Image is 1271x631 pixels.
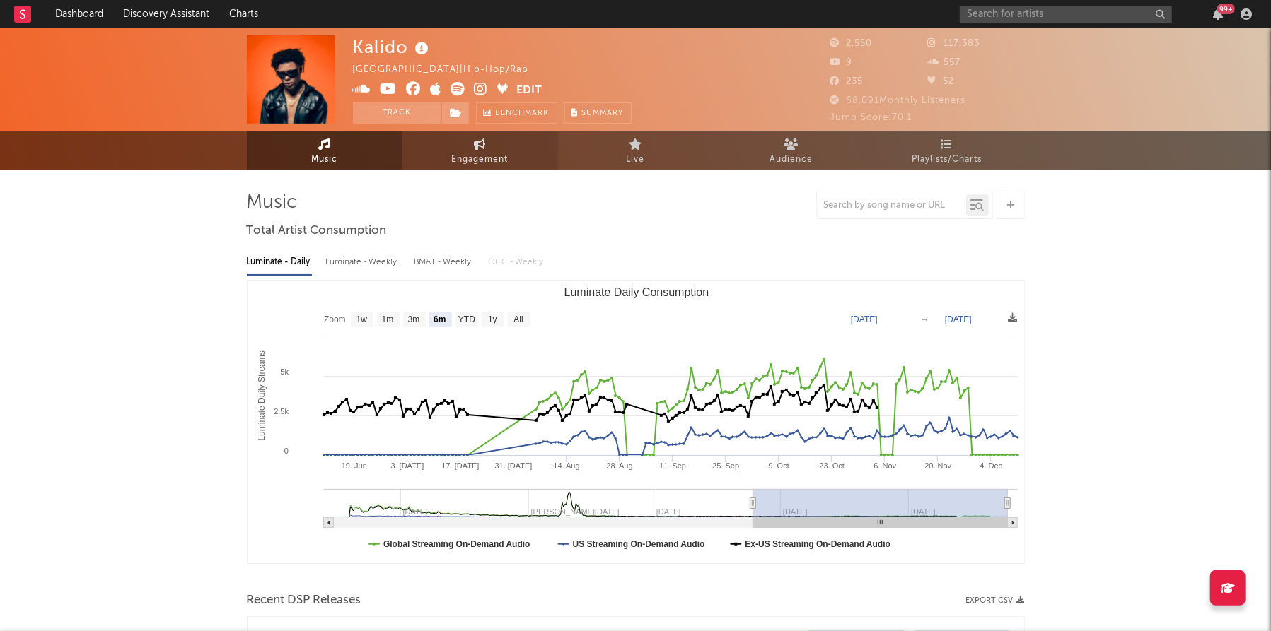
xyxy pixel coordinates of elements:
[768,461,789,470] text: 9. Oct
[341,461,366,470] text: 19. Jun
[817,200,966,211] input: Search by song name or URL
[606,461,632,470] text: 28. Aug
[353,61,545,78] div: [GEOGRAPHIC_DATA] | Hip-Hop/Rap
[553,461,579,470] text: 14. Aug
[564,102,632,124] button: Summary
[458,315,475,325] text: YTD
[627,151,645,168] span: Live
[945,314,972,324] text: [DATE]
[407,315,419,325] text: 3m
[488,315,497,325] text: 1y
[564,286,709,298] text: Luminate Daily Consumption
[1217,4,1235,14] div: 99 +
[659,461,686,470] text: 11. Sep
[770,151,813,168] span: Audience
[558,131,714,170] a: Live
[390,461,424,470] text: 3. [DATE]
[714,131,869,170] a: Audience
[927,39,980,48] span: 117,383
[496,105,550,122] span: Benchmark
[830,58,853,67] span: 9
[441,461,479,470] text: 17. [DATE]
[912,151,982,168] span: Playlists/Charts
[476,102,557,124] a: Benchmark
[414,250,475,274] div: BMAT - Weekly
[921,314,929,324] text: →
[582,110,624,117] span: Summary
[830,39,873,48] span: 2,550
[324,315,346,325] text: Zoom
[874,461,896,470] text: 6. Nov
[851,314,878,324] text: [DATE]
[326,250,400,274] div: Luminate - Weekly
[830,113,912,122] span: Jump Score: 70.1
[356,315,367,325] text: 1w
[434,315,446,325] text: 6m
[960,6,1172,23] input: Search for artists
[830,96,966,105] span: 68,091 Monthly Listeners
[353,35,433,59] div: Kalido
[869,131,1025,170] a: Playlists/Charts
[248,281,1025,563] svg: Luminate Daily Consumption
[517,82,542,100] button: Edit
[247,592,361,609] span: Recent DSP Releases
[924,461,951,470] text: 20. Nov
[247,131,402,170] a: Music
[402,131,558,170] a: Engagement
[572,539,704,549] text: US Streaming On-Demand Audio
[712,461,739,470] text: 25. Sep
[247,250,312,274] div: Luminate - Daily
[927,58,960,67] span: 557
[353,102,441,124] button: Track
[927,77,954,86] span: 52
[452,151,509,168] span: Engagement
[381,315,393,325] text: 1m
[819,461,844,470] text: 23. Oct
[247,223,387,240] span: Total Artist Consumption
[980,461,1002,470] text: 4. Dec
[257,350,267,440] text: Luminate Daily Streams
[284,447,288,455] text: 0
[494,461,532,470] text: 31. [DATE]
[745,539,890,549] text: Ex-US Streaming On-Demand Audio
[311,151,337,168] span: Music
[383,539,530,549] text: Global Streaming On-Demand Audio
[1213,8,1223,20] button: 99+
[513,315,523,325] text: All
[966,596,1025,605] button: Export CSV
[830,77,864,86] span: 235
[280,367,289,376] text: 5k
[274,407,289,415] text: 2.5k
